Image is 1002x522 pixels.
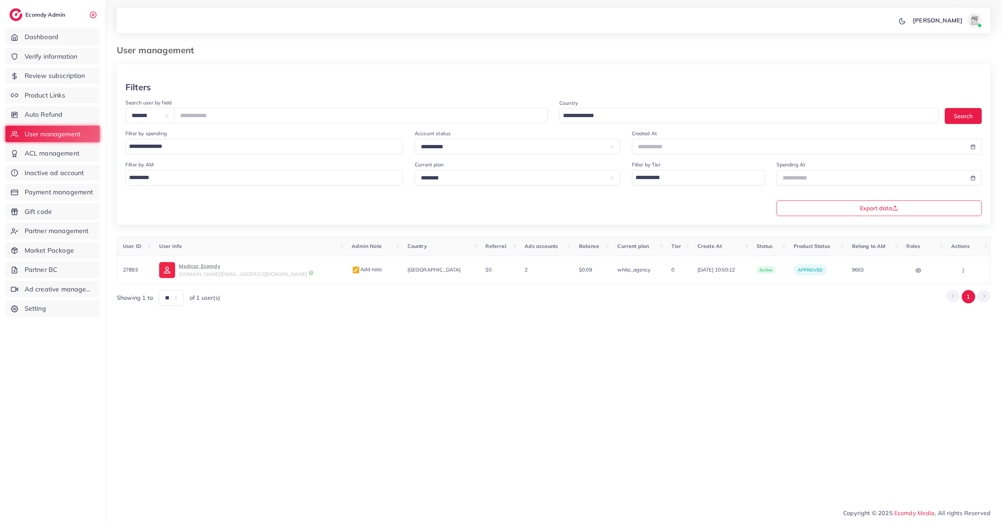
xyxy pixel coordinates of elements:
span: Admin Note [352,243,382,249]
span: approved [798,267,823,273]
span: $0.09 [579,266,592,273]
a: Product Links [5,87,100,104]
h2: Ecomdy Admin [25,11,67,18]
img: admin_note.cdd0b510.svg [352,266,360,274]
a: User management [5,126,100,142]
span: Inactive ad account [25,168,84,178]
a: [PERSON_NAME]avatar [909,13,985,28]
span: Add note [352,266,382,273]
span: Copyright © 2025 [843,509,990,517]
label: Country [559,99,578,107]
span: [DATE] 10:50:12 [697,266,745,273]
span: [DOMAIN_NAME][EMAIL_ADDRESS][DOMAIN_NAME] [179,271,307,277]
a: Ecomdy Media [894,509,935,517]
span: Actions [951,243,970,249]
div: Search for option [125,170,403,186]
div: Search for option [559,108,939,123]
span: Market Package [25,246,74,255]
img: 9CAL8B2pu8EFxCJHYAAAAldEVYdGRhdGU6Y3JlYXRlADIwMjItMTItMDlUMDQ6NTg6MzkrMDA6MDBXSlgLAAAAJXRFWHRkYXR... [309,270,314,275]
label: Filter by spending [125,130,167,137]
span: User info [159,243,181,249]
a: Payment management [5,184,100,200]
span: white_agency [617,266,650,273]
a: Partner BC [5,261,100,278]
label: Account status [415,130,451,137]
p: [PERSON_NAME] [913,16,962,25]
button: Go to page 1 [962,290,975,303]
span: Partner management [25,226,89,236]
span: Product Status [794,243,830,249]
h3: User management [117,45,200,55]
span: Payment management [25,187,93,197]
a: ACL management [5,145,100,162]
span: Roles [906,243,920,249]
div: Search for option [632,170,765,186]
span: Create At [697,243,722,249]
img: ic-user-info.36bf1079.svg [159,262,175,278]
span: Gift code [25,207,52,216]
label: Filter by Tier [632,161,661,168]
label: Search user by field [125,99,171,106]
ul: Pagination [946,290,990,303]
span: [GEOGRAPHIC_DATA] [407,266,461,273]
span: Country [407,243,427,249]
label: Created At [632,130,657,137]
span: Verify information [25,52,78,61]
span: Dashboard [25,32,58,42]
a: Gift code [5,203,100,220]
span: User management [25,129,80,139]
a: Verify information [5,48,100,65]
span: active [757,266,775,274]
span: Ads accounts [525,243,558,249]
img: logo [9,8,22,21]
div: Search for option [125,139,403,154]
span: Tier [671,243,682,249]
button: Search [945,108,982,124]
span: Review subscription [25,71,85,80]
span: Partner BC [25,265,58,274]
input: Search for option [633,171,755,184]
a: Market Package [5,242,100,259]
label: Filter by AM [125,161,154,168]
a: logoEcomdy Admin [9,8,67,21]
span: $0 [485,266,491,273]
span: Balance [579,243,599,249]
a: Setting [5,300,100,317]
input: Search for option [127,140,394,153]
a: Ad creative management [5,281,100,298]
span: 0 [671,266,674,273]
span: ACL management [25,149,79,158]
label: Spending At [777,161,806,168]
span: , All rights Reserved [935,509,990,517]
span: Showing 1 to [117,294,153,302]
a: Inactive ad account [5,165,100,181]
span: 2 [525,266,527,273]
span: Ad creative management [25,285,94,294]
button: Export data [777,200,982,216]
span: Setting [25,304,46,313]
span: User ID [123,243,141,249]
span: 27893 [123,266,138,273]
input: Search for option [560,110,929,121]
label: Current plan [415,161,444,168]
a: Medicar Ecomdy[DOMAIN_NAME][EMAIL_ADDRESS][DOMAIN_NAME] [159,262,340,278]
img: avatar [967,13,982,28]
a: Dashboard [5,29,100,45]
span: Export data [860,205,898,211]
a: Partner management [5,223,100,239]
span: Current plan [617,243,649,249]
a: Review subscription [5,67,100,84]
span: Belong to AM [852,243,886,249]
span: Status [757,243,773,249]
span: 9663 [852,266,864,273]
h3: Filters [125,82,151,92]
span: of 1 user(s) [190,294,220,302]
span: Product Links [25,91,65,100]
p: Medicar Ecomdy [179,262,307,270]
a: Auto Refund [5,106,100,123]
span: Auto Refund [25,110,63,119]
input: Search for option [127,171,394,184]
span: Referral [485,243,506,249]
